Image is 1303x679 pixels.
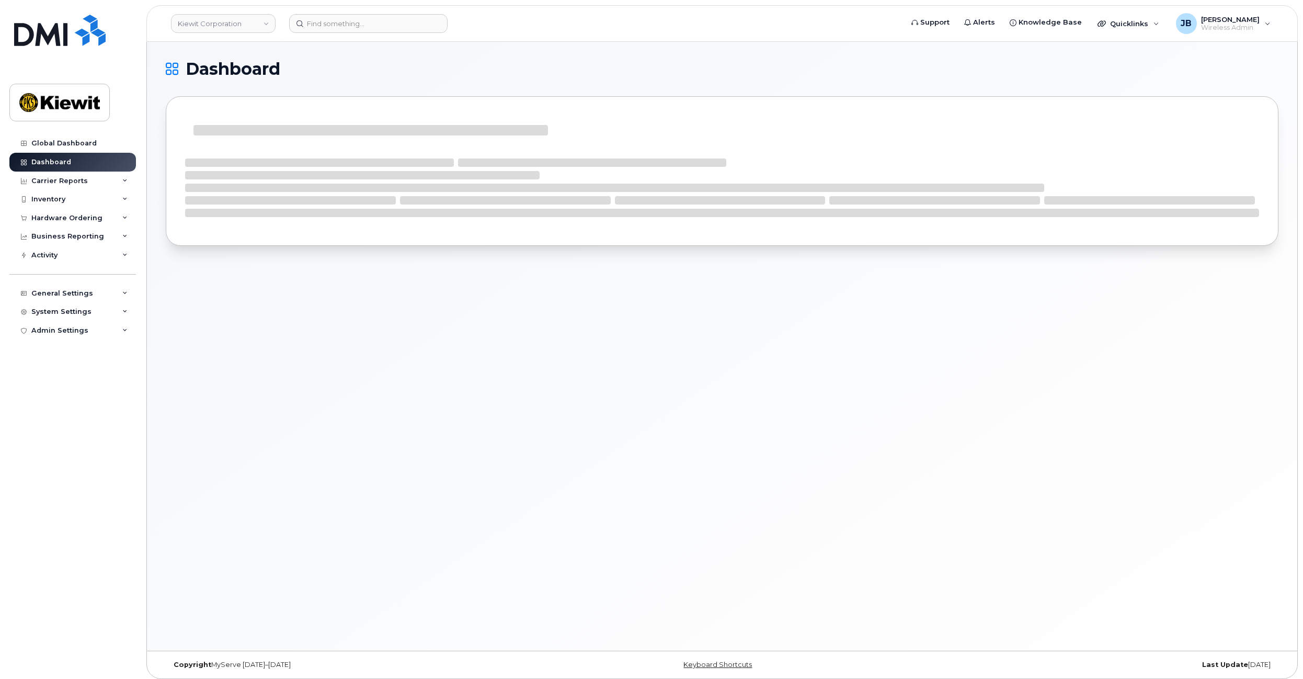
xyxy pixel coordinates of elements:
[174,661,211,669] strong: Copyright
[166,661,536,669] div: MyServe [DATE]–[DATE]
[683,661,752,669] a: Keyboard Shortcuts
[1202,661,1248,669] strong: Last Update
[186,61,280,77] span: Dashboard
[908,661,1278,669] div: [DATE]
